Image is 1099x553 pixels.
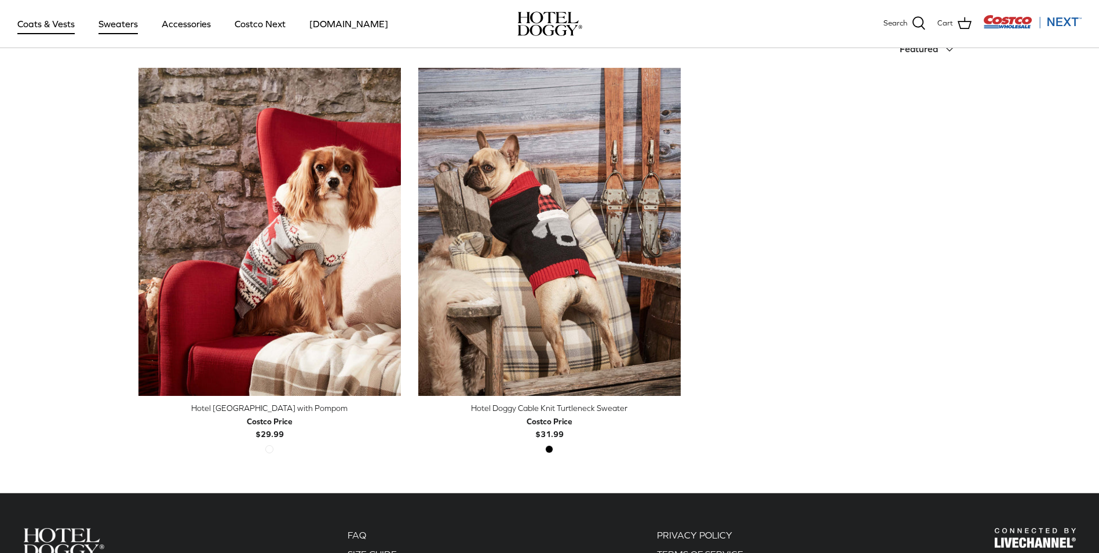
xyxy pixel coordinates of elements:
[517,12,582,36] a: hoteldoggy.com hoteldoggycom
[937,16,972,31] a: Cart
[88,4,148,43] a: Sweaters
[7,4,85,43] a: Coats & Vests
[138,402,401,414] div: Hotel [GEOGRAPHIC_DATA] with Pompom
[418,402,681,441] a: Hotel Doggy Cable Knit Turtleneck Sweater Costco Price$31.99
[517,12,582,36] img: hoteldoggycom
[527,415,572,439] b: $31.99
[983,14,1082,29] img: Costco Next
[995,528,1076,548] img: Hotel Doggy Costco Next
[937,17,953,30] span: Cart
[657,530,732,540] a: PRIVACY POLICY
[900,43,938,54] span: Featured
[883,16,926,31] a: Search
[883,17,907,30] span: Search
[900,37,961,62] button: Featured
[224,4,296,43] a: Costco Next
[983,22,1082,31] a: Visit Costco Next
[348,530,366,540] a: FAQ
[247,415,293,428] div: Costco Price
[138,402,401,441] a: Hotel [GEOGRAPHIC_DATA] with Pompom Costco Price$29.99
[418,402,681,414] div: Hotel Doggy Cable Knit Turtleneck Sweater
[418,68,681,396] a: Hotel Doggy Cable Knit Turtleneck Sweater
[138,68,401,396] a: Hotel Doggy Fair Isle Sweater with Pompom
[299,4,399,43] a: [DOMAIN_NAME]
[247,415,293,439] b: $29.99
[151,4,221,43] a: Accessories
[527,415,572,428] div: Costco Price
